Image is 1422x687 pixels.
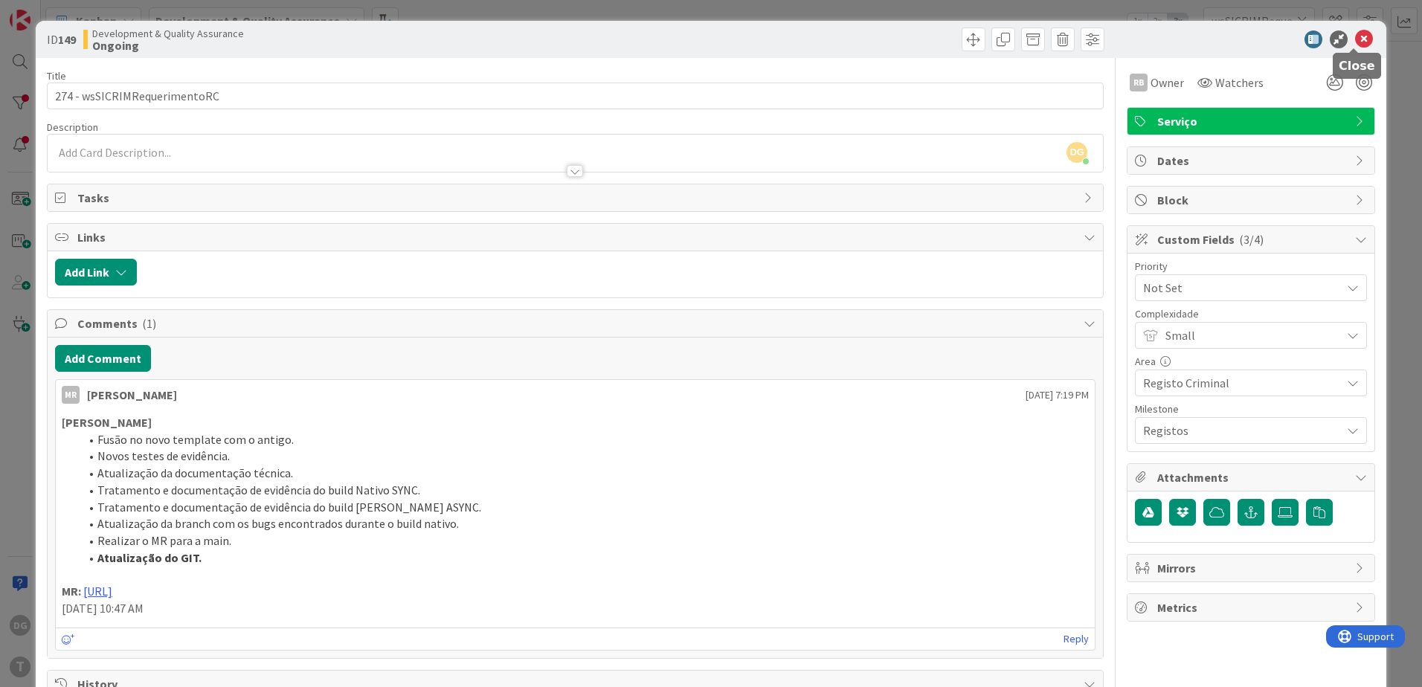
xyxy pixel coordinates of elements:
span: Comments [77,315,1076,332]
div: MR [62,386,80,404]
span: Atualização da documentação técnica. [97,465,293,480]
span: DG [1066,142,1087,163]
button: Add Comment [55,345,151,372]
button: Add Link [55,259,137,286]
b: 149 [58,32,76,47]
span: Registo Criminal [1143,372,1333,393]
div: RB [1130,74,1148,91]
span: Realizar o MR para a main. [97,533,231,548]
span: Tratamento e documentação de evidência do build [PERSON_NAME] ASYNC. [97,500,481,515]
span: Serviço [1157,112,1348,130]
span: Tratamento e documentação de evidência do build Nativo SYNC. [97,483,420,497]
strong: MR: [62,584,81,599]
strong: Atualização do GIT. [97,550,202,565]
div: Priority [1135,261,1367,271]
span: Owner [1151,74,1184,91]
span: Fusão no novo template com o antigo. [97,432,294,447]
span: Block [1157,191,1348,209]
h5: Close [1339,59,1375,73]
div: [PERSON_NAME] [87,386,177,404]
span: Description [47,120,98,134]
input: type card name here... [47,83,1104,109]
span: Atualização da branch com os bugs encontrados durante o build nativo. [97,516,459,531]
span: Small [1165,325,1333,346]
span: Novos testes de evidência. [97,448,230,463]
div: Complexidade [1135,309,1367,319]
span: Tasks [77,189,1076,207]
span: Dates [1157,152,1348,170]
span: Attachments [1157,468,1348,486]
b: Ongoing [92,39,244,51]
label: Title [47,69,66,83]
span: ID [47,30,76,48]
a: Reply [1064,630,1089,648]
span: [DATE] 10:47 AM [62,601,144,616]
span: Metrics [1157,599,1348,616]
span: ( 1 ) [142,316,156,331]
div: Milestone [1135,404,1367,414]
span: [DATE] 7:19 PM [1026,387,1089,403]
span: Not Set [1143,277,1333,298]
a: [URL] [83,584,112,599]
span: Links [77,228,1076,246]
span: ( 3/4 ) [1239,232,1264,247]
span: Development & Quality Assurance [92,28,244,39]
span: Support [31,2,68,20]
span: Custom Fields [1157,230,1348,248]
strong: [PERSON_NAME] [62,415,152,430]
span: Registos [1143,420,1333,441]
div: Area [1135,356,1367,367]
span: Watchers [1215,74,1264,91]
span: Mirrors [1157,559,1348,577]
